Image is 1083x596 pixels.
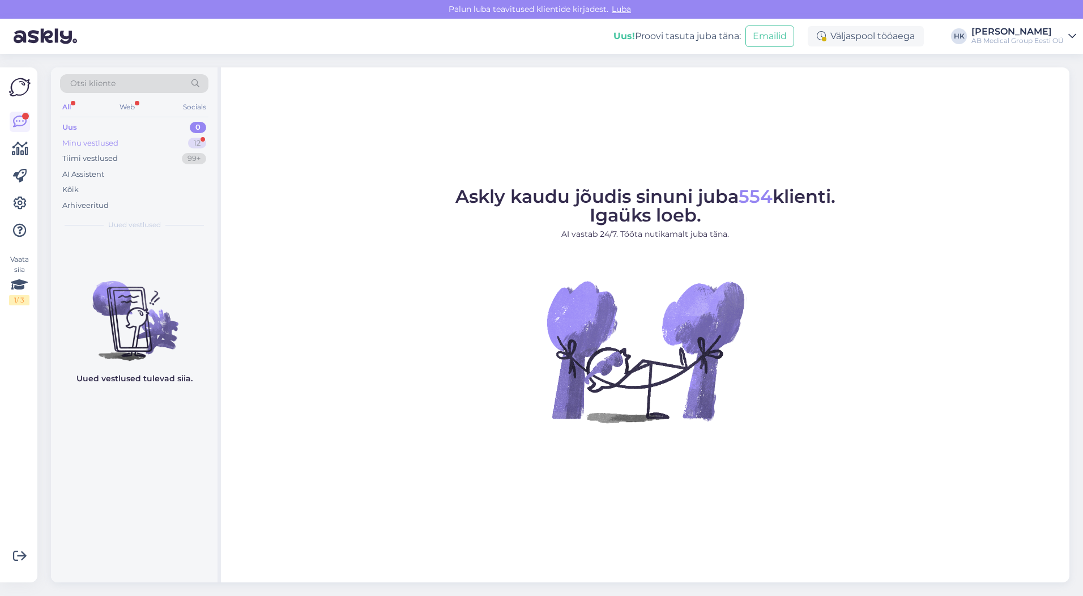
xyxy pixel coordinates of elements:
b: Uus! [613,31,635,41]
div: Vaata siia [9,254,29,305]
img: No chats [51,261,218,363]
div: Kõik [62,184,79,195]
div: Proovi tasuta juba täna: [613,29,741,43]
img: Askly Logo [9,76,31,98]
span: Askly kaudu jõudis sinuni juba klienti. Igaüks loeb. [455,185,835,226]
div: 99+ [182,153,206,164]
div: Väljaspool tööaega [808,26,924,46]
div: AI Assistent [62,169,104,180]
p: Uued vestlused tulevad siia. [76,373,193,385]
div: [PERSON_NAME] [971,27,1064,36]
div: All [60,100,73,114]
div: HK [951,28,967,44]
div: Minu vestlused [62,138,118,149]
div: 12 [188,138,206,149]
div: Arhiveeritud [62,200,109,211]
span: Luba [608,4,634,14]
button: Emailid [745,25,794,47]
div: Tiimi vestlused [62,153,118,164]
div: 0 [190,122,206,133]
div: Web [117,100,137,114]
p: AI vastab 24/7. Tööta nutikamalt juba täna. [455,228,835,240]
span: 554 [739,185,773,207]
div: AB Medical Group Eesti OÜ [971,36,1064,45]
span: Otsi kliente [70,78,116,90]
img: No Chat active [543,249,747,453]
a: [PERSON_NAME]AB Medical Group Eesti OÜ [971,27,1076,45]
div: Uus [62,122,77,133]
div: Socials [181,100,208,114]
span: Uued vestlused [108,220,161,230]
div: 1 / 3 [9,295,29,305]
